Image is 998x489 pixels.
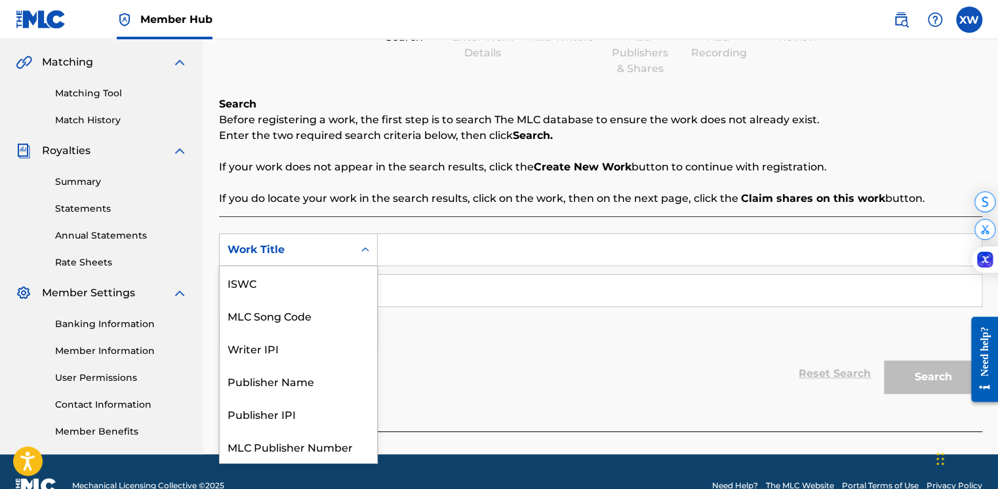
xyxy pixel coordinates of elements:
img: search [893,12,909,28]
span: Matching [42,54,93,70]
div: Work Title [228,242,346,258]
iframe: Resource Center [961,306,998,412]
div: Writer IPI [220,332,377,364]
p: If your work does not appear in the search results, click the button to continue with registration. [219,159,982,175]
a: Member Benefits [55,425,188,439]
a: Contact Information [55,398,188,412]
a: Match History [55,113,188,127]
a: Annual Statements [55,229,188,243]
strong: Create New Work [534,161,631,173]
a: Banking Information [55,317,188,331]
span: Member Settings [42,285,135,301]
div: Enter Work Details [450,29,515,61]
b: Search [219,98,256,110]
a: Summary [55,175,188,189]
p: Before registering a work, the first step is to search The MLC database to ensure the work does n... [219,112,982,128]
div: Publisher Name [220,364,377,397]
p: If you do locate your work in the search results, click on the work, then on the next page, click... [219,191,982,206]
img: Matching [16,54,32,70]
span: Royalties [42,143,90,159]
a: Statements [55,202,188,216]
img: expand [172,285,188,301]
a: Rate Sheets [55,256,188,269]
strong: Search. [513,129,553,142]
img: expand [172,54,188,70]
a: Matching Tool [55,87,188,100]
img: help [927,12,943,28]
a: Member Information [55,344,188,358]
strong: Claim shares on this work [741,192,885,205]
form: Search Form [219,233,982,400]
img: Member Settings [16,285,31,301]
div: Help [922,7,948,33]
img: expand [172,143,188,159]
img: Top Rightsholder [117,12,132,28]
a: Public Search [888,7,914,33]
div: Drag [936,439,944,479]
img: Royalties [16,143,31,159]
div: User Menu [956,7,982,33]
div: Add Recording [686,29,751,61]
span: Member Hub [140,12,212,27]
div: MLC Song Code [220,299,377,332]
a: User Permissions [55,371,188,385]
div: Add Publishers & Shares [607,29,673,77]
iframe: Chat Widget [932,426,998,489]
div: MLC Publisher Number [220,430,377,463]
div: Publisher IPI [220,397,377,430]
div: ISWC [220,266,377,299]
img: MLC Logo [16,10,66,29]
p: Enter the two required search criteria below, then click [219,128,982,144]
